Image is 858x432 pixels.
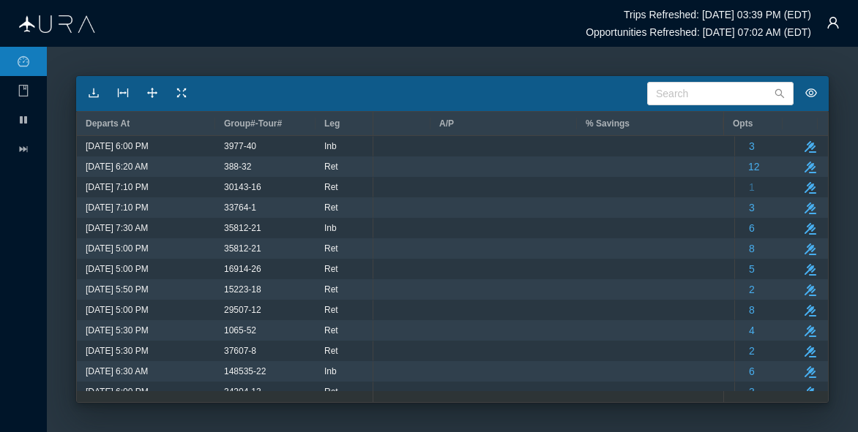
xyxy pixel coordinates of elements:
[224,118,282,129] span: Group#-Tour#
[749,362,755,381] span: 6
[86,239,149,258] span: [DATE] 5:00 PM
[743,239,761,258] button: 8
[743,198,761,217] button: 3
[224,198,256,217] span: 33764-1
[586,26,811,38] h6: Opportunities Refreshed: [DATE] 07:02 AM (EDT)
[141,82,164,105] button: icon: drag
[818,8,848,37] button: icon: user
[224,280,261,299] span: 15223-18
[743,178,761,197] button: 1
[749,219,755,238] span: 6
[224,157,251,176] span: 388-32
[743,300,761,319] button: 8
[749,341,755,360] span: 2
[743,157,765,176] button: 12
[86,259,149,278] span: [DATE] 5:00 PM
[18,56,29,67] i: icon: dashboard
[743,341,761,360] button: 2
[86,118,130,129] span: Departs At
[111,82,135,105] button: icon: column-width
[224,239,261,258] span: 35812-21
[18,85,29,96] i: icon: book
[743,321,761,340] button: 4
[224,178,261,197] span: 30143-16
[324,157,338,176] span: Ret
[586,118,630,129] span: % Savings
[86,137,149,156] span: [DATE] 6:00 PM
[224,219,261,238] span: 35812-21
[86,219,148,238] span: [DATE] 7:30 AM
[224,259,261,278] span: 16914-26
[224,362,266,381] span: 148535-22
[743,362,761,381] button: 6
[749,239,755,258] span: 8
[224,137,256,156] span: 3977-40
[324,362,337,381] span: Inb
[82,82,105,105] button: icon: download
[749,321,755,340] span: 4
[19,15,95,33] img: Aura Logo
[86,362,148,381] span: [DATE] 6:30 AM
[324,178,338,197] span: Ret
[749,300,755,319] span: 8
[743,259,761,278] button: 5
[324,137,337,156] span: Inb
[86,321,149,340] span: [DATE] 5:30 PM
[86,280,149,299] span: [DATE] 5:50 PM
[324,219,337,238] span: Inb
[749,382,755,401] span: 3
[775,88,785,99] i: icon: search
[743,219,761,238] button: 6
[324,382,338,401] span: Ret
[86,157,148,176] span: [DATE] 6:20 AM
[324,321,338,340] span: Ret
[324,118,340,129] span: Leg
[324,341,338,360] span: Ret
[324,280,338,299] span: Ret
[324,259,338,278] span: Ret
[743,382,761,401] button: 3
[749,259,755,278] span: 5
[439,118,454,129] span: A/P
[743,280,761,299] button: 2
[170,82,193,105] button: icon: fullscreen
[624,9,811,20] h6: Trips Refreshed: [DATE] 03:39 PM (EDT)
[749,137,755,156] span: 3
[743,137,761,156] button: 3
[86,382,149,401] span: [DATE] 6:00 PM
[733,118,753,129] span: Opts
[749,280,755,299] span: 2
[224,321,256,340] span: 1065-52
[324,239,338,258] span: Ret
[749,178,755,197] span: 1
[324,300,338,319] span: Ret
[86,341,149,360] span: [DATE] 5:30 PM
[86,300,149,319] span: [DATE] 5:00 PM
[799,82,823,105] button: icon: eye
[86,178,149,197] span: [DATE] 7:10 PM
[324,198,338,217] span: Ret
[748,157,760,176] span: 12
[86,198,149,217] span: [DATE] 7:10 PM
[18,143,29,155] i: icon: fast-forward
[749,198,755,217] span: 3
[224,300,261,319] span: 29507-12
[224,341,256,360] span: 37607-8
[224,382,261,401] span: 34304-13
